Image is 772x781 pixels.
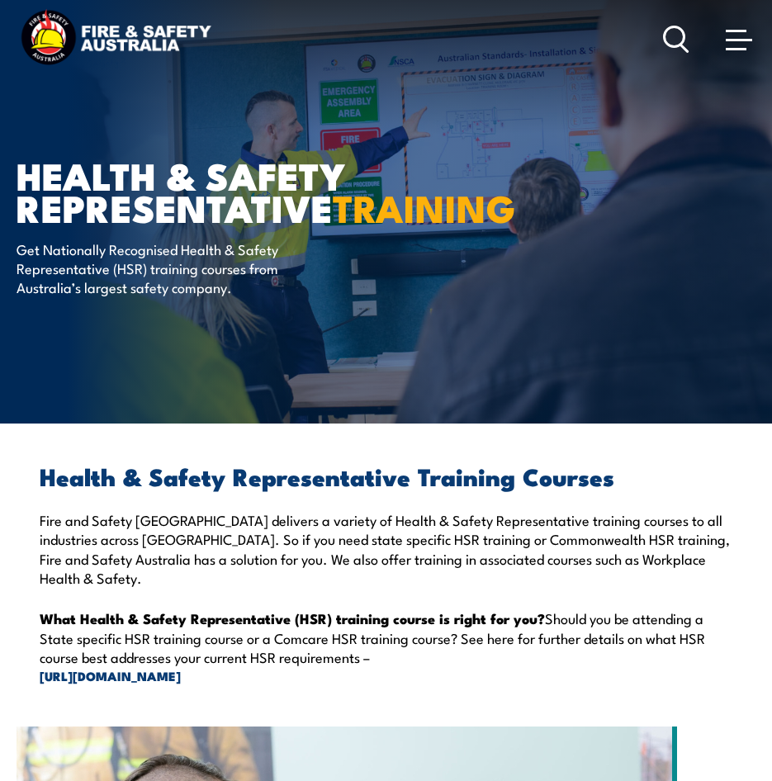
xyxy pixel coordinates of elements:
p: Get Nationally Recognised Health & Safety Representative (HSR) training courses from Australia’s ... [17,239,318,297]
a: [URL][DOMAIN_NAME] [40,667,732,685]
strong: TRAINING [333,178,516,235]
h1: Health & Safety Representative [17,159,424,223]
p: Fire and Safety [GEOGRAPHIC_DATA] delivers a variety of Health & Safety Representative training c... [40,510,732,588]
p: Should you be attending a State specific HSR training course or a Comcare HSR training course? Se... [40,608,732,685]
h2: Health & Safety Representative Training Courses [40,465,732,486]
strong: What Health & Safety Representative (HSR) training course is right for you? [40,608,545,629]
